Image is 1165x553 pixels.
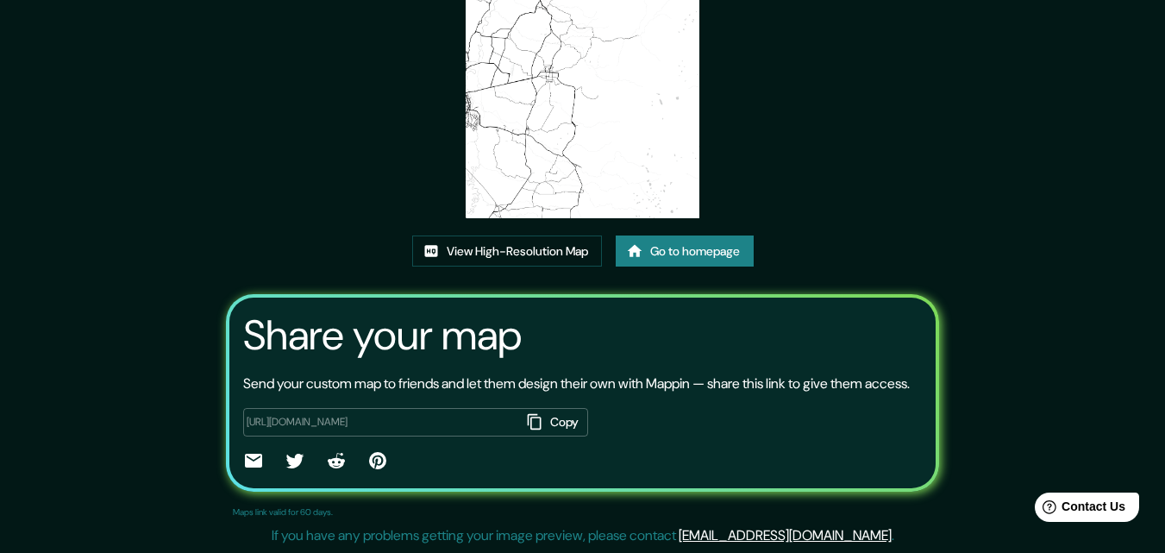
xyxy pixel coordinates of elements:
a: [EMAIL_ADDRESS][DOMAIN_NAME] [679,526,892,544]
p: Maps link valid for 60 days. [233,506,333,518]
a: Go to homepage [616,236,754,267]
h3: Share your map [243,311,522,360]
p: Send your custom map to friends and let them design their own with Mappin — share this link to gi... [243,374,910,394]
button: Copy [521,408,588,437]
p: If you have any problems getting your image preview, please contact . [272,525,894,546]
a: View High-Resolution Map [412,236,602,267]
iframe: Help widget launcher [1012,486,1146,534]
